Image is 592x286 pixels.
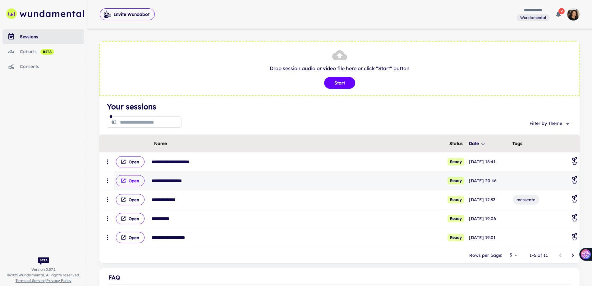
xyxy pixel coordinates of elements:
button: Open [116,175,145,186]
a: Privacy Policy [46,278,71,283]
button: Start [324,77,355,89]
div: Coaching [571,157,578,166]
p: Rows per page: [469,252,502,259]
span: messente [513,197,539,203]
button: Open [116,194,145,205]
span: Name [154,140,167,147]
h4: Your sessions [107,101,572,112]
span: Version: 0.57.1 [31,267,56,272]
span: Ready [447,177,464,184]
a: Terms of Service [16,278,45,283]
div: scrollable content [99,134,580,247]
span: beta [40,49,54,54]
button: Open [116,156,145,167]
button: Go to next page [567,249,579,261]
div: cohorts [20,48,84,55]
span: You are a member of this workspace. Contact your workspace owner for assistance. [516,14,550,21]
div: Coaching [571,214,578,223]
p: 1–5 of 11 [530,252,548,259]
td: [DATE] 12:32 [468,190,511,209]
span: Ready [447,234,464,241]
span: Ready [447,215,464,222]
span: Date [469,140,487,147]
img: photoURL [567,8,580,20]
div: Coaching [571,176,578,185]
button: Open [116,213,145,224]
td: [DATE] 19:06 [468,209,511,228]
span: © 2025 Wundamental. All rights reserved. [7,272,80,278]
div: consents [20,63,84,70]
span: Status [449,140,463,147]
p: Drop session audio or video file here or click "Start" button [106,65,573,72]
div: 5 [505,251,520,260]
td: [DATE] 19:01 [468,228,511,247]
button: Invite Wundabot [100,8,155,20]
span: 9 [558,8,565,14]
span: Invite Wundabot to record a meeting [100,8,155,20]
span: Wundamental [518,15,548,20]
span: Ready [447,196,464,203]
div: Coaching [571,195,578,204]
td: [DATE] 18:41 [468,152,511,171]
a: consents [2,59,84,74]
td: [DATE] 20:46 [468,171,511,190]
button: 9 [552,8,565,20]
div: FAQ [108,273,571,282]
span: Tags [512,140,522,147]
a: cohorts beta [2,44,84,59]
div: Coaching [571,233,578,242]
div: sessions [20,33,84,40]
a: sessions [2,29,84,44]
span: | [16,278,71,284]
button: Open [116,232,145,243]
button: Filter by Theme [527,118,572,129]
span: Ready [447,158,464,166]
